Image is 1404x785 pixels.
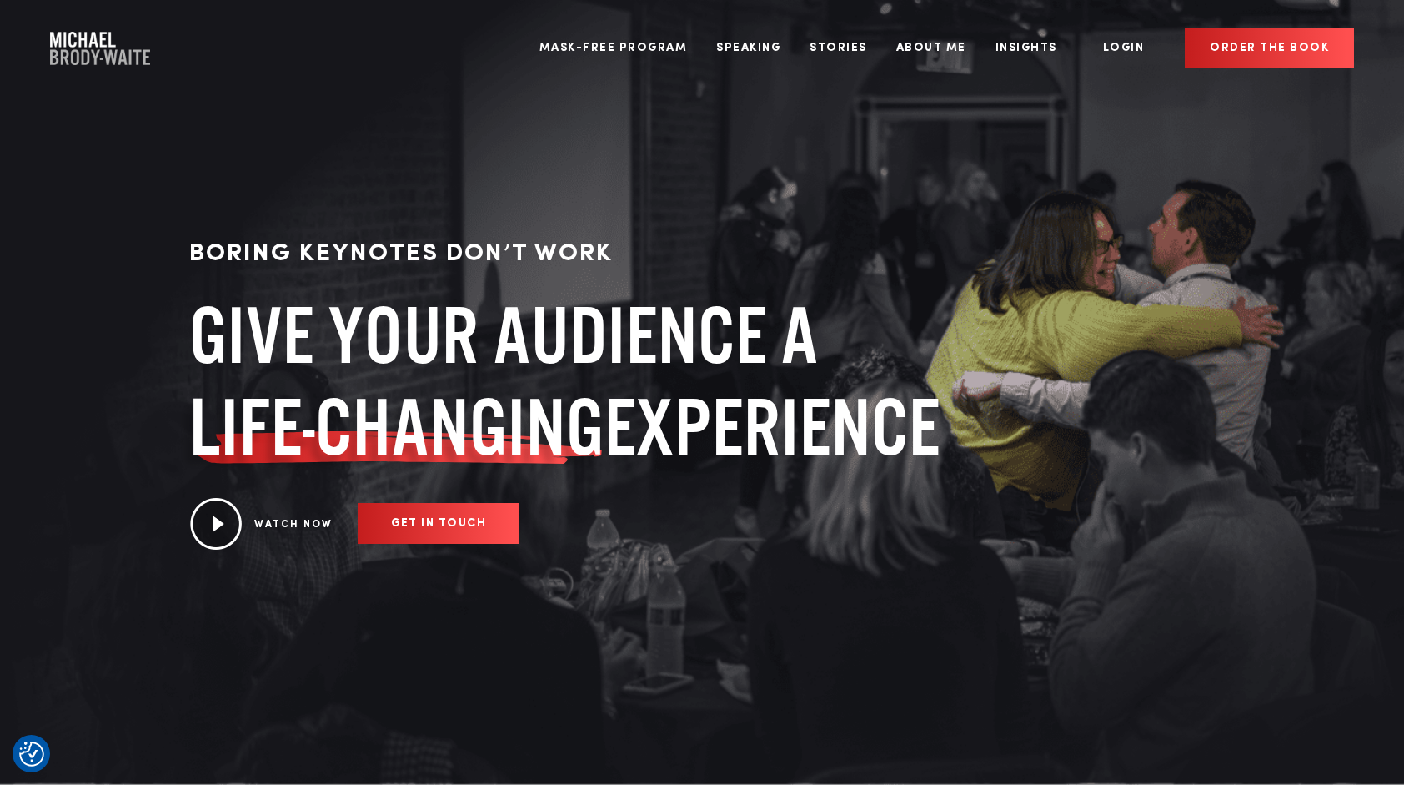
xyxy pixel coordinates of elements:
[189,235,965,273] p: BORING KEYNOTES DON’T WORK
[527,17,700,79] a: Mask-Free Program
[983,17,1070,79] a: Insights
[189,381,604,473] span: LIFE-CHANGING
[50,32,150,65] a: Company Logo Company Logo
[797,17,880,79] a: Stories
[189,498,242,549] img: Play
[19,742,44,767] img: Revisit consent button
[358,503,519,544] a: GET IN TOUCH
[254,520,333,530] a: WATCH NOW
[1185,28,1354,68] a: Order the book
[704,17,793,79] a: Speaking
[884,17,979,79] a: About Me
[189,289,965,473] h1: GIVE YOUR AUDIENCE A EXPERIENCE
[19,742,44,767] button: Consent Preferences
[1086,28,1162,68] a: Login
